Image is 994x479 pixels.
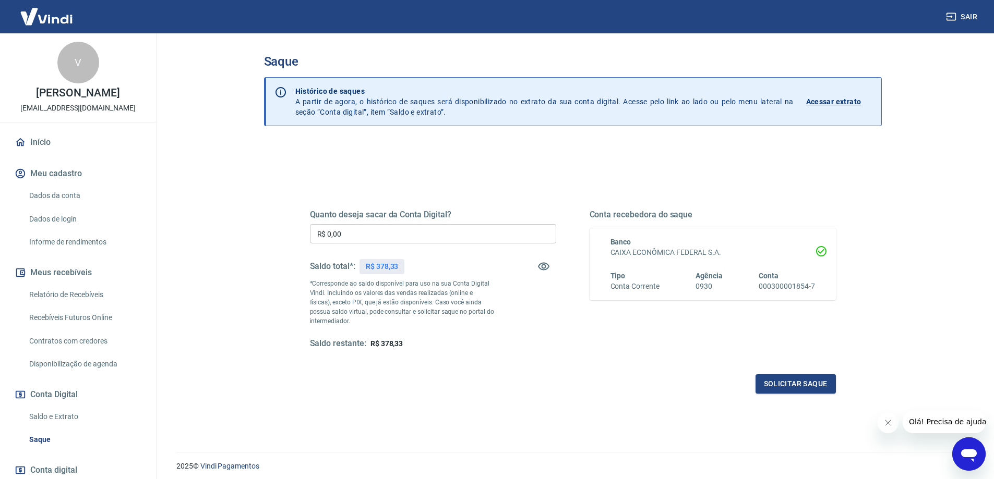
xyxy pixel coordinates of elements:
p: [PERSON_NAME] [36,88,119,99]
span: Tipo [610,272,626,280]
a: Saque [25,429,143,450]
p: Histórico de saques [295,86,794,96]
button: Conta Digital [13,383,143,406]
span: Olá! Precisa de ajuda? [6,7,88,16]
button: Meus recebíveis [13,261,143,284]
span: Conta [759,272,779,280]
iframe: Botão para abrir a janela de mensagens [952,437,986,471]
a: Recebíveis Futuros Online [25,307,143,328]
p: [EMAIL_ADDRESS][DOMAIN_NAME] [20,103,136,114]
a: Relatório de Recebíveis [25,284,143,305]
a: Informe de rendimentos [25,231,143,253]
iframe: Mensagem da empresa [903,410,986,433]
button: Meu cadastro [13,162,143,185]
img: Vindi [13,1,80,32]
h6: Conta Corrente [610,281,660,292]
span: Agência [696,272,723,280]
p: A partir de agora, o histórico de saques será disponibilizado no extrato da sua conta digital. Ac... [295,86,794,117]
h3: Saque [264,54,882,69]
a: Saldo e Extrato [25,406,143,427]
h5: Saldo restante: [310,338,366,349]
a: Vindi Pagamentos [200,462,259,470]
h6: 000300001854-7 [759,281,815,292]
a: Dados da conta [25,185,143,206]
div: V [57,42,99,83]
h5: Conta recebedora do saque [590,210,836,220]
a: Disponibilização de agenda [25,353,143,375]
h5: Saldo total*: [310,261,355,272]
h6: CAIXA ECONÔMICA FEDERAL S.A. [610,247,815,258]
a: Contratos com credores [25,330,143,352]
h6: 0930 [696,281,723,292]
span: Conta digital [30,463,77,477]
span: Banco [610,238,631,246]
p: Acessar extrato [806,96,861,107]
span: R$ 378,33 [370,339,403,348]
iframe: Fechar mensagem [878,412,899,433]
p: R$ 378,33 [366,261,399,272]
h5: Quanto deseja sacar da Conta Digital? [310,210,556,220]
p: *Corresponde ao saldo disponível para uso na sua Conta Digital Vindi. Incluindo os valores das ve... [310,279,495,326]
a: Início [13,131,143,154]
p: 2025 © [176,461,969,472]
a: Dados de login [25,208,143,230]
button: Sair [944,7,981,27]
a: Acessar extrato [806,86,873,117]
button: Solicitar saque [756,374,836,394]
